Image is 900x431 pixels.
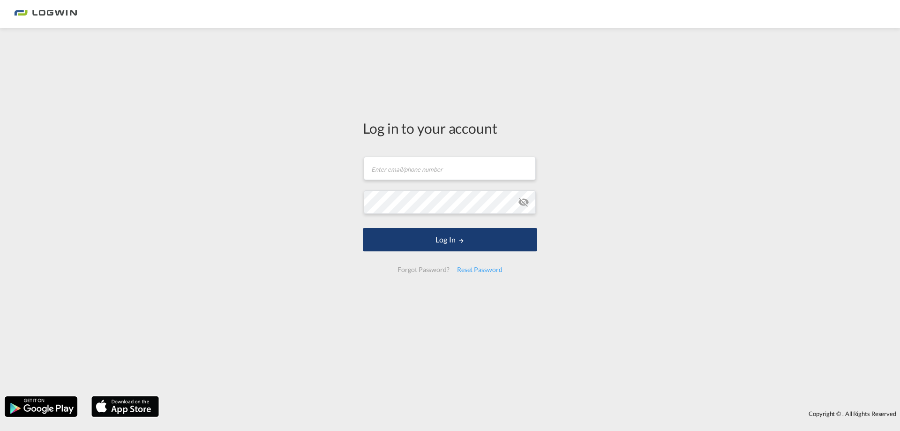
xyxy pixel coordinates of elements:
div: Log in to your account [363,118,537,138]
img: bc73a0e0d8c111efacd525e4c8ad7d32.png [14,4,77,25]
div: Forgot Password? [394,261,453,278]
input: Enter email/phone number [364,157,536,180]
img: google.png [4,395,78,418]
button: LOGIN [363,228,537,251]
img: apple.png [90,395,160,418]
div: Copyright © . All Rights Reserved [164,406,900,422]
md-icon: icon-eye-off [518,197,529,208]
div: Reset Password [453,261,506,278]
